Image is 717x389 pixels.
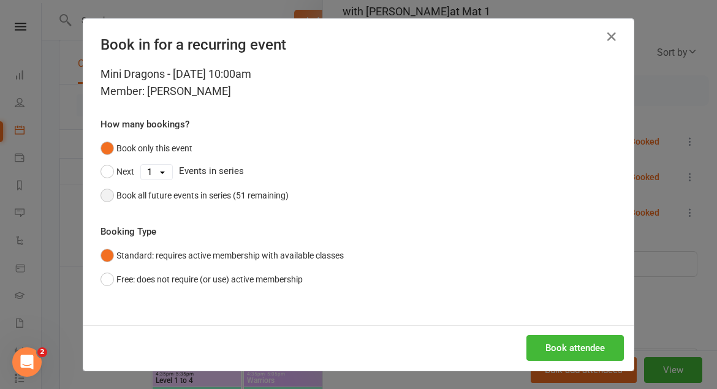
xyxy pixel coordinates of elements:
button: Book all future events in series (51 remaining) [101,184,289,207]
div: Book all future events in series (51 remaining) [116,189,289,202]
span: 2 [37,347,47,357]
div: Events in series [101,160,616,183]
button: Book attendee [526,335,624,361]
label: How many bookings? [101,117,189,132]
label: Booking Type [101,224,156,239]
button: Free: does not require (or use) active membership [101,268,303,291]
iframe: Intercom live chat [12,347,42,377]
button: Next [101,160,134,183]
button: Book only this event [101,137,192,160]
button: Standard: requires active membership with available classes [101,244,344,267]
h4: Book in for a recurring event [101,36,616,53]
div: Mini Dragons - [DATE] 10:00am Member: [PERSON_NAME] [101,66,616,100]
button: Close [602,27,621,47]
